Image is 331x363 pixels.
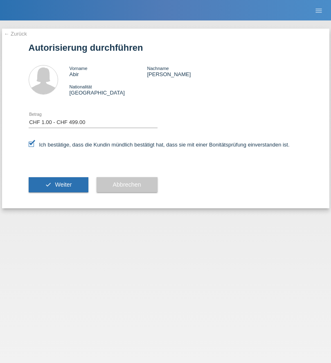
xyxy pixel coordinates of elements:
[113,181,141,188] span: Abbrechen
[97,177,158,193] button: Abbrechen
[70,65,147,77] div: Abir
[55,181,72,188] span: Weiter
[70,84,92,89] span: Nationalität
[29,142,290,148] label: Ich bestätige, dass die Kundin mündlich bestätigt hat, dass sie mit einer Bonitätsprüfung einvers...
[311,8,327,13] a: menu
[147,65,225,77] div: [PERSON_NAME]
[4,31,27,37] a: ← Zurück
[29,177,88,193] button: check Weiter
[45,181,52,188] i: check
[70,66,88,71] span: Vorname
[70,83,147,96] div: [GEOGRAPHIC_DATA]
[315,7,323,15] i: menu
[147,66,169,71] span: Nachname
[29,43,303,53] h1: Autorisierung durchführen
